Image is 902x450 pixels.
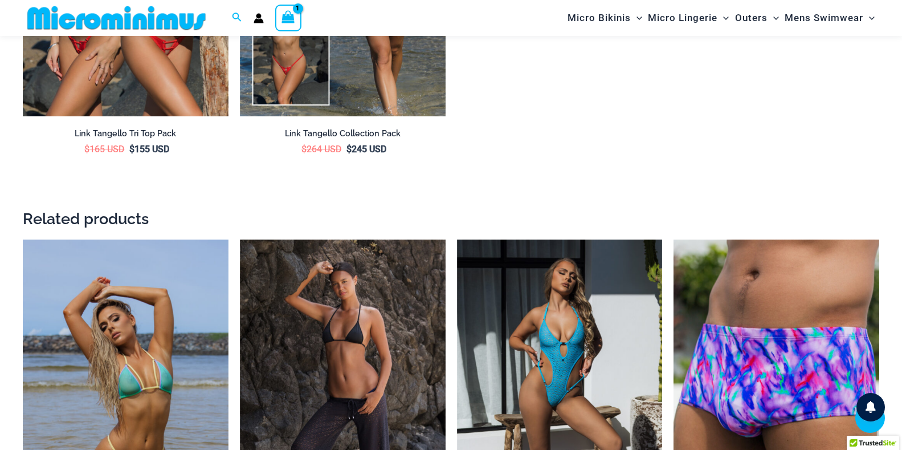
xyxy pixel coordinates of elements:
[275,5,301,31] a: View Shopping Cart, 1 items
[863,3,875,33] span: Menu Toggle
[346,144,386,155] bdi: 245 USD
[717,3,729,33] span: Menu Toggle
[23,209,879,229] h2: Related products
[732,3,782,33] a: OutersMenu ToggleMenu Toggle
[232,11,242,25] a: Search icon link
[129,144,134,155] span: $
[23,5,210,31] img: MM SHOP LOGO FLAT
[346,144,352,155] span: $
[785,3,863,33] span: Mens Swimwear
[301,144,307,155] span: $
[129,144,169,155] bdi: 155 USD
[648,3,717,33] span: Micro Lingerie
[301,144,341,155] bdi: 264 USD
[254,13,264,23] a: Account icon link
[23,128,228,143] a: Link Tangello Tri Top Pack
[23,128,228,139] h2: Link Tangello Tri Top Pack
[563,2,879,34] nav: Site Navigation
[768,3,779,33] span: Menu Toggle
[568,3,631,33] span: Micro Bikinis
[84,144,89,155] span: $
[735,3,768,33] span: Outers
[240,128,446,139] h2: Link Tangello Collection Pack
[565,3,645,33] a: Micro BikinisMenu ToggleMenu Toggle
[645,3,732,33] a: Micro LingerieMenu ToggleMenu Toggle
[631,3,642,33] span: Menu Toggle
[84,144,124,155] bdi: 165 USD
[782,3,877,33] a: Mens SwimwearMenu ToggleMenu Toggle
[240,128,446,143] a: Link Tangello Collection Pack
